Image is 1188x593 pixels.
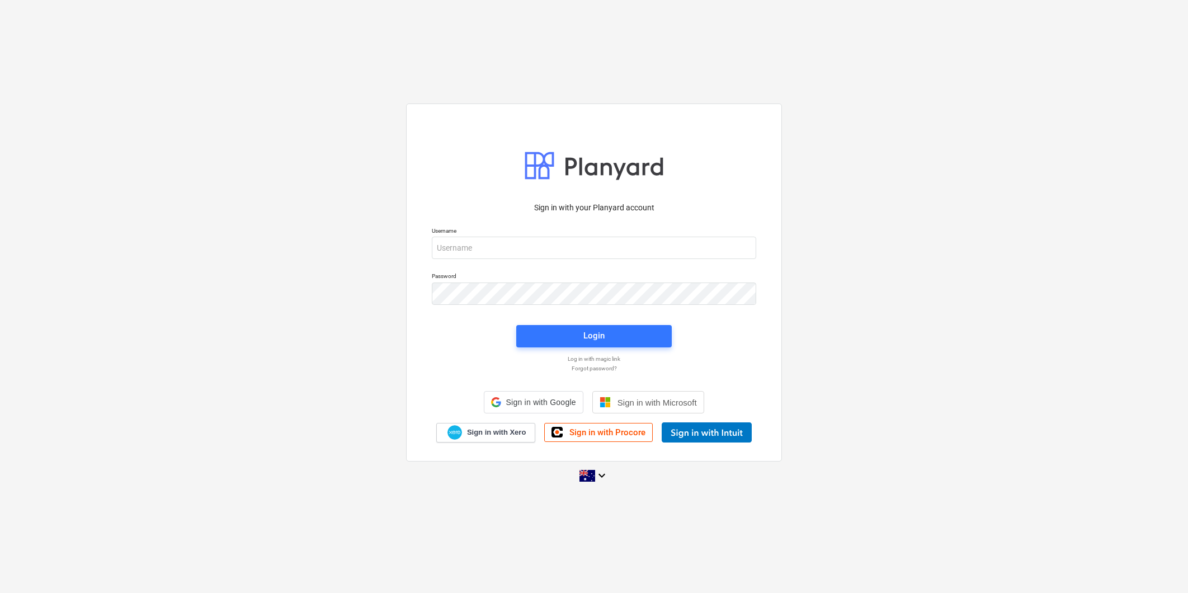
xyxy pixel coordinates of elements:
p: Sign in with your Planyard account [432,202,756,214]
span: Sign in with Xero [467,427,526,437]
span: Sign in with Google [506,398,576,407]
img: Xero logo [447,425,462,440]
div: Sign in with Google [484,391,583,413]
a: Forgot password? [426,365,762,372]
a: Sign in with Xero [436,423,536,443]
span: Sign in with Microsoft [617,398,697,407]
p: Username [432,227,756,237]
input: Username [432,237,756,259]
img: Microsoft logo [600,397,611,408]
div: Login [583,328,605,343]
a: Log in with magic link [426,355,762,363]
p: Password [432,272,756,282]
a: Sign in with Procore [544,423,653,442]
button: Login [516,325,672,347]
span: Sign in with Procore [569,427,645,437]
i: keyboard_arrow_down [595,469,609,482]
